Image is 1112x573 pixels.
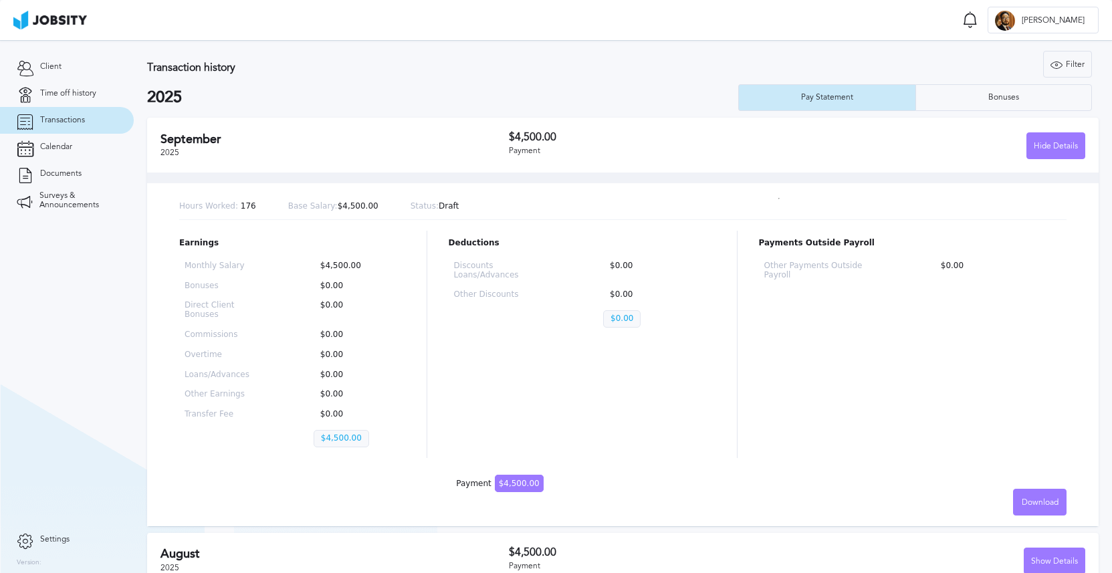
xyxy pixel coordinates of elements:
[314,370,400,380] p: $0.00
[411,201,439,211] span: Status:
[794,93,860,102] div: Pay Statement
[915,84,1092,111] button: Bonuses
[185,350,271,360] p: Overtime
[185,301,271,320] p: Direct Client Bonuses
[1044,51,1091,78] div: Filter
[982,93,1026,102] div: Bonuses
[764,261,891,280] p: Other Payments Outside Payroll
[13,11,87,29] img: ab4bad089aa723f57921c736e9817d99.png
[509,146,797,156] div: Payment
[995,11,1015,31] div: L
[185,410,271,419] p: Transfer Fee
[1043,51,1092,78] button: Filter
[160,547,509,561] h2: August
[40,142,72,152] span: Calendar
[179,239,405,248] p: Earnings
[314,281,400,291] p: $0.00
[40,116,85,125] span: Transactions
[288,202,378,211] p: $4,500.00
[1013,489,1067,515] button: Download
[40,535,70,544] span: Settings
[449,239,715,248] p: Deductions
[1027,133,1085,160] div: Hide Details
[314,261,400,271] p: $4,500.00
[509,131,797,143] h3: $4,500.00
[160,563,179,572] span: 2025
[411,202,459,211] p: Draft
[314,410,400,419] p: $0.00
[738,84,915,111] button: Pay Statement
[185,370,271,380] p: Loans/Advances
[495,475,544,492] span: $4,500.00
[314,430,369,447] p: $4,500.00
[314,390,400,399] p: $0.00
[934,261,1061,280] p: $0.00
[1026,132,1085,159] button: Hide Details
[147,88,738,107] h2: 2025
[17,559,41,567] label: Version:
[988,7,1099,33] button: L[PERSON_NAME]
[456,479,543,489] div: Payment
[185,330,271,340] p: Commissions
[288,201,338,211] span: Base Salary:
[40,62,62,72] span: Client
[314,350,400,360] p: $0.00
[603,290,710,300] p: $0.00
[454,290,561,300] p: Other Discounts
[603,310,641,328] p: $0.00
[185,281,271,291] p: Bonuses
[185,261,271,271] p: Monthly Salary
[179,201,238,211] span: Hours Worked:
[1022,498,1059,507] span: Download
[603,261,710,280] p: $0.00
[40,89,96,98] span: Time off history
[179,202,256,211] p: 176
[509,546,797,558] h3: $4,500.00
[39,191,117,210] span: Surveys & Announcements
[185,390,271,399] p: Other Earnings
[147,62,664,74] h3: Transaction history
[160,132,509,146] h2: September
[314,301,400,320] p: $0.00
[314,330,400,340] p: $0.00
[40,169,82,179] span: Documents
[1015,16,1091,25] span: [PERSON_NAME]
[509,562,797,571] div: Payment
[454,261,561,280] p: Discounts Loans/Advances
[160,148,179,157] span: 2025
[759,239,1067,248] p: Payments Outside Payroll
